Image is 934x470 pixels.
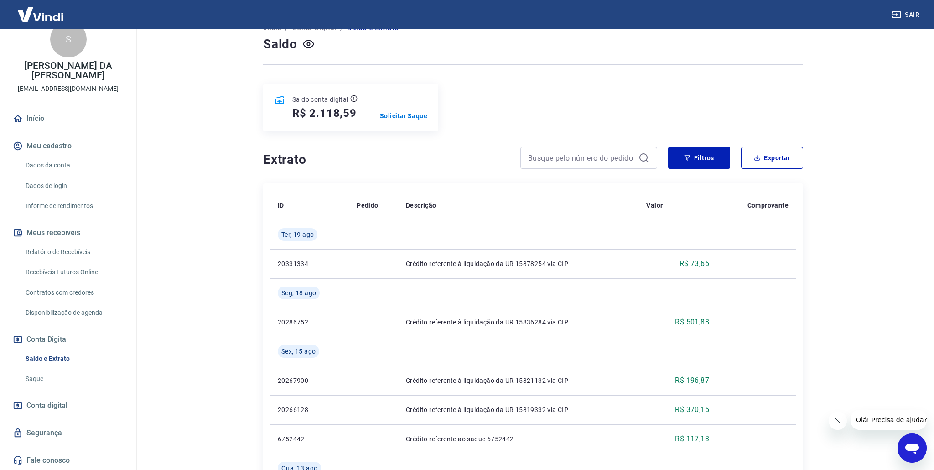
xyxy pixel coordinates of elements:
p: 20267900 [278,376,342,385]
p: Crédito referente à liquidação da UR 15821132 via CIP [406,376,632,385]
a: Dados da conta [22,156,125,175]
a: Solicitar Saque [380,111,427,120]
button: Exportar [741,147,803,169]
a: Informe de rendimentos [22,197,125,215]
p: R$ 117,13 [675,433,709,444]
iframe: Botão para abrir a janela de mensagens [898,433,927,463]
span: Olá! Precisa de ajuda? [5,6,77,14]
span: Seg, 18 ago [281,288,316,298]
img: Vindi [11,0,70,28]
a: Conta digital [11,396,125,416]
p: ID [278,201,284,210]
p: Crédito referente à liquidação da UR 15836284 via CIP [406,318,632,327]
a: Dados de login [22,177,125,195]
p: R$ 370,15 [675,404,709,415]
span: Sex, 15 ago [281,347,316,356]
p: R$ 196,87 [675,375,709,386]
a: Saque [22,370,125,388]
button: Meu cadastro [11,136,125,156]
div: S [50,21,87,57]
p: 20286752 [278,318,342,327]
p: [EMAIL_ADDRESS][DOMAIN_NAME] [18,84,119,94]
a: Recebíveis Futuros Online [22,263,125,282]
h4: Extrato [263,151,509,169]
iframe: Fechar mensagem [829,412,847,430]
p: Valor [646,201,663,210]
a: Contratos com credores [22,283,125,302]
a: Saldo e Extrato [22,350,125,368]
p: R$ 73,66 [680,258,709,269]
a: Relatório de Recebíveis [22,243,125,261]
p: Descrição [406,201,436,210]
iframe: Mensagem da empresa [851,410,927,430]
a: Disponibilização de agenda [22,303,125,322]
p: Crédito referente à liquidação da UR 15819332 via CIP [406,405,632,414]
p: 20331334 [278,259,342,268]
input: Busque pelo número do pedido [528,151,635,165]
span: Ter, 19 ago [281,230,314,239]
p: 20266128 [278,405,342,414]
p: Pedido [357,201,378,210]
button: Conta Digital [11,329,125,350]
p: Comprovante [747,201,789,210]
h5: R$ 2.118,59 [292,106,357,120]
a: Início [11,109,125,129]
h4: Saldo [263,35,297,53]
p: R$ 501,88 [675,317,709,328]
p: Crédito referente ao saque 6752442 [406,434,632,444]
button: Sair [890,6,923,23]
p: [PERSON_NAME] DA [PERSON_NAME] [7,61,129,80]
a: Segurança [11,423,125,443]
p: Crédito referente à liquidação da UR 15878254 via CIP [406,259,632,268]
span: Conta digital [26,399,67,412]
button: Meus recebíveis [11,223,125,243]
p: 6752442 [278,434,342,444]
p: Saldo conta digital [292,95,348,104]
button: Filtros [668,147,730,169]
